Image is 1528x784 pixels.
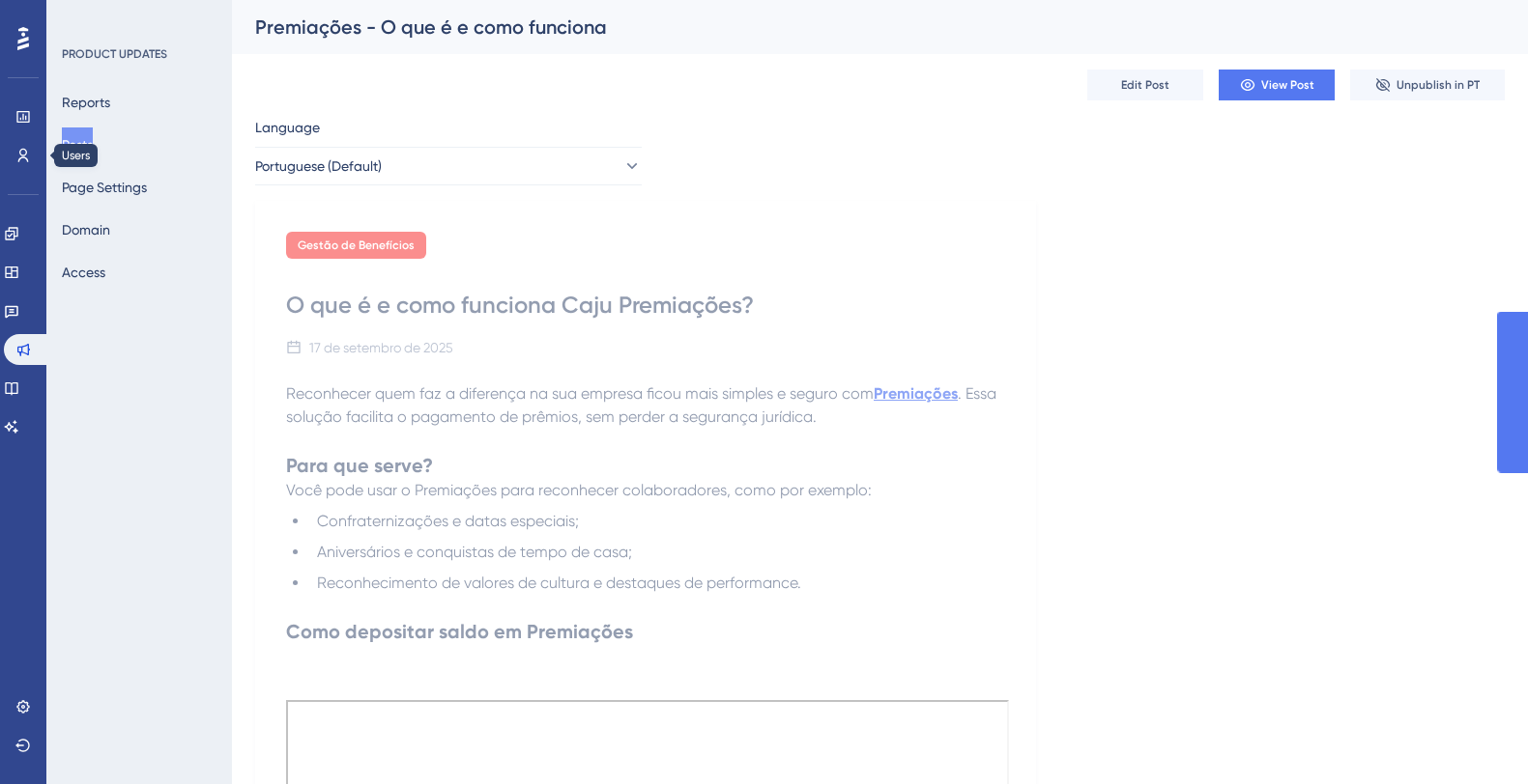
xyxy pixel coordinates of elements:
a: Premiações [874,384,958,403]
iframe: UserGuiding AI Assistant Launcher [1447,708,1505,766]
div: 17 de setembro de 2025 [309,336,453,359]
span: Language [255,116,320,139]
div: Gestão de Benefícios [286,232,426,259]
strong: Para que serve? [286,454,433,477]
span: Portuguese (Default) [255,154,382,178]
span: Você pode usar o Premiações para reconhecer colaboradores, como por exemplo: [286,481,872,499]
span: Confraternizações e datas especiais; [317,512,579,530]
strong: Como depositar saldo em Premiações [286,620,633,643]
span: Aniversários e conquistas de tempo de casa; [317,543,632,561]
span: Edit Post [1121,77,1169,93]
div: PRODUCT UPDATES [62,46,167,62]
button: Posts [62,127,93,162]
button: Portuguese (Default) [255,147,642,185]
button: Access [62,255,105,290]
span: Reconhecimento de valores de cultura e destaques de performance. [317,574,801,592]
button: Domain [62,212,110,247]
button: View Post [1219,70,1335,100]
span: View Post [1261,77,1314,93]
button: Reports [62,85,110,120]
button: Unpublish in PT [1350,70,1505,100]
div: Premiações - O que é e como funciona [255,14,1456,41]
span: Unpublish in PT [1397,77,1480,93]
div: O que é e como funciona Caju Premiações? [286,290,1005,321]
button: Edit Post [1087,70,1203,100]
button: Page Settings [62,170,147,205]
span: Reconhecer quem faz a diferença na sua empresa ficou mais simples e seguro com [286,384,874,403]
